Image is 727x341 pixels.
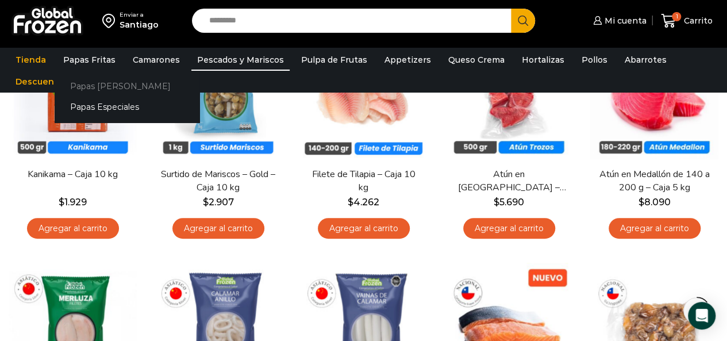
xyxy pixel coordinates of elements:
[511,9,535,33] button: Search button
[120,19,159,30] div: Santiago
[463,218,555,239] a: Agregar al carrito: “Atún en Trozos - Caja 10 kg”
[451,168,567,194] a: Atún en [GEOGRAPHIC_DATA] – Caja 10 kg
[597,168,712,194] a: Atún en Medallón de 140 a 200 g – Caja 5 kg
[688,302,716,329] div: Open Intercom Messenger
[55,97,199,118] a: Papas Especiales
[609,218,701,239] a: Agregar al carrito: “Atún en Medallón de 140 a 200 g - Caja 5 kg”
[638,197,671,208] bdi: 8.090
[672,12,681,21] span: 1
[15,168,130,181] a: Kanikama – Caja 10 kg
[120,11,159,19] div: Enviar a
[203,197,234,208] bdi: 2.907
[59,197,64,208] span: $
[576,49,613,71] a: Pollos
[10,49,52,71] a: Tienda
[348,197,353,208] span: $
[602,15,647,26] span: Mi cuenta
[318,218,410,239] a: Agregar al carrito: “Filete de Tilapia - Caja 10 kg”
[348,197,379,208] bdi: 4.262
[55,75,199,97] a: Papas [PERSON_NAME]
[203,197,209,208] span: $
[658,7,716,35] a: 1 Carrito
[379,49,437,71] a: Appetizers
[102,11,120,30] img: address-field-icon.svg
[10,71,74,93] a: Descuentos
[59,197,87,208] bdi: 1.929
[160,168,276,194] a: Surtido de Mariscos – Gold – Caja 10 kg
[681,15,713,26] span: Carrito
[590,9,647,32] a: Mi cuenta
[638,197,644,208] span: $
[27,218,119,239] a: Agregar al carrito: “Kanikama – Caja 10 kg”
[494,197,499,208] span: $
[172,218,264,239] a: Agregar al carrito: “Surtido de Mariscos - Gold - Caja 10 kg”
[619,49,672,71] a: Abarrotes
[295,49,373,71] a: Pulpa de Frutas
[57,49,121,71] a: Papas Fritas
[443,49,510,71] a: Queso Crema
[494,197,524,208] bdi: 5.690
[306,168,421,194] a: Filete de Tilapia – Caja 10 kg
[516,49,570,71] a: Hortalizas
[191,49,290,71] a: Pescados y Mariscos
[127,49,186,71] a: Camarones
